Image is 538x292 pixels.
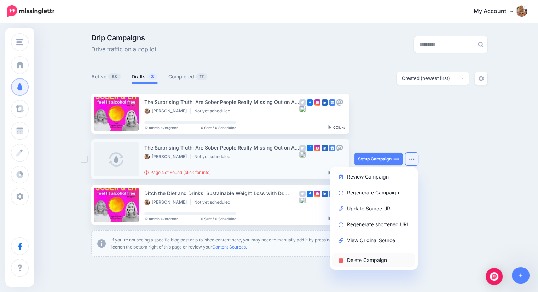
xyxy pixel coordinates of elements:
img: dots.png [409,158,415,160]
img: linkedin-square.png [322,145,328,151]
img: twitter-grey-square.png [299,191,306,197]
p: If you're not seeing a specific blog post or published content here, you may need to manually add... [111,236,343,251]
img: facebook-square.png [307,191,313,197]
img: instagram-square.png [314,99,320,106]
img: pointer-grey-darker.png [328,216,331,221]
img: google_business-square.png [329,191,335,197]
a: Content Sources [212,244,246,250]
img: search-grey-6.png [478,42,483,47]
img: mastodon-grey-square.png [336,145,343,151]
img: facebook-square.png [307,145,313,151]
img: settings-grey.png [478,76,484,81]
span: 12 month evergreen [144,217,178,221]
img: pointer-grey-darker.png [328,125,331,129]
span: 12 month evergreen [144,126,178,129]
a: View Original Source [332,233,415,247]
img: instagram-square.png [314,191,320,197]
a: Setup Campaign [354,153,403,165]
a: Update Source URL [332,202,415,215]
img: facebook-square.png [307,99,313,106]
span: 0 Sent / 0 Scheduled [201,217,236,221]
a: My Account [467,3,527,20]
div: Created (newest first) [402,75,461,82]
div: Clicks [328,171,345,175]
b: + icon [111,237,342,250]
span: Drive traffic on autopilot [91,45,156,54]
img: menu.png [16,39,23,45]
a: Regenerate shortened URL [332,217,415,231]
li: [PERSON_NAME] [144,154,191,159]
li: Not yet scheduled [194,108,234,114]
span: 3 [147,73,157,80]
img: mastodon-grey-square.png [336,99,343,106]
span: 0 Sent / 0 Scheduled [201,126,236,129]
img: twitter-grey-square.png [299,99,306,106]
img: google_business-square.png [329,99,335,106]
img: instagram-square.png [314,145,320,151]
img: linkedin-square.png [322,191,328,197]
a: Delete Campaign [332,253,415,267]
a: Review Campaign [332,170,415,183]
img: arrow-long-right-white.png [393,156,399,162]
span: 17 [196,73,207,80]
a: Page Not Found (click for info) [144,170,211,175]
div: Open Intercom Messenger [486,268,503,285]
div: Clicks [328,125,345,130]
div: Ditch the Diet and Drinks: Sustainable Weight Loss with Dr. [PERSON_NAME] / EP 87 [144,189,299,197]
a: Completed17 [168,72,208,81]
img: info-circle-grey.png [97,239,106,248]
b: 0 [333,125,336,129]
img: linkedin-square.png [322,99,328,106]
span: 53 [108,73,121,80]
a: Regenerate Campaign [332,186,415,199]
li: [PERSON_NAME] [144,108,191,114]
img: bluesky-grey-square.png [299,106,306,112]
li: Not yet scheduled [194,199,234,205]
img: google_business-square.png [329,145,335,151]
img: twitter-grey-square.png [299,145,306,151]
img: pointer-grey-darker.png [328,171,331,175]
img: bluesky-grey-square.png [299,151,306,158]
li: Not yet scheduled [194,154,234,159]
img: Missinglettr [7,5,54,17]
div: The Surprising Truth: Are Sober People Really Missing Out on All the Fun? / EP 88 [144,144,299,152]
a: Drafts3 [132,72,158,81]
span: Drip Campaigns [91,34,156,41]
img: bluesky-grey-square.png [299,197,306,203]
a: Active53 [91,72,121,81]
li: [PERSON_NAME] [144,199,191,205]
div: The Surprising Truth: Are Sober People Really Missing Out on All the Fun? / EP 88 [144,98,299,106]
div: Clicks [328,217,345,221]
button: Created (newest first) [397,72,469,85]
